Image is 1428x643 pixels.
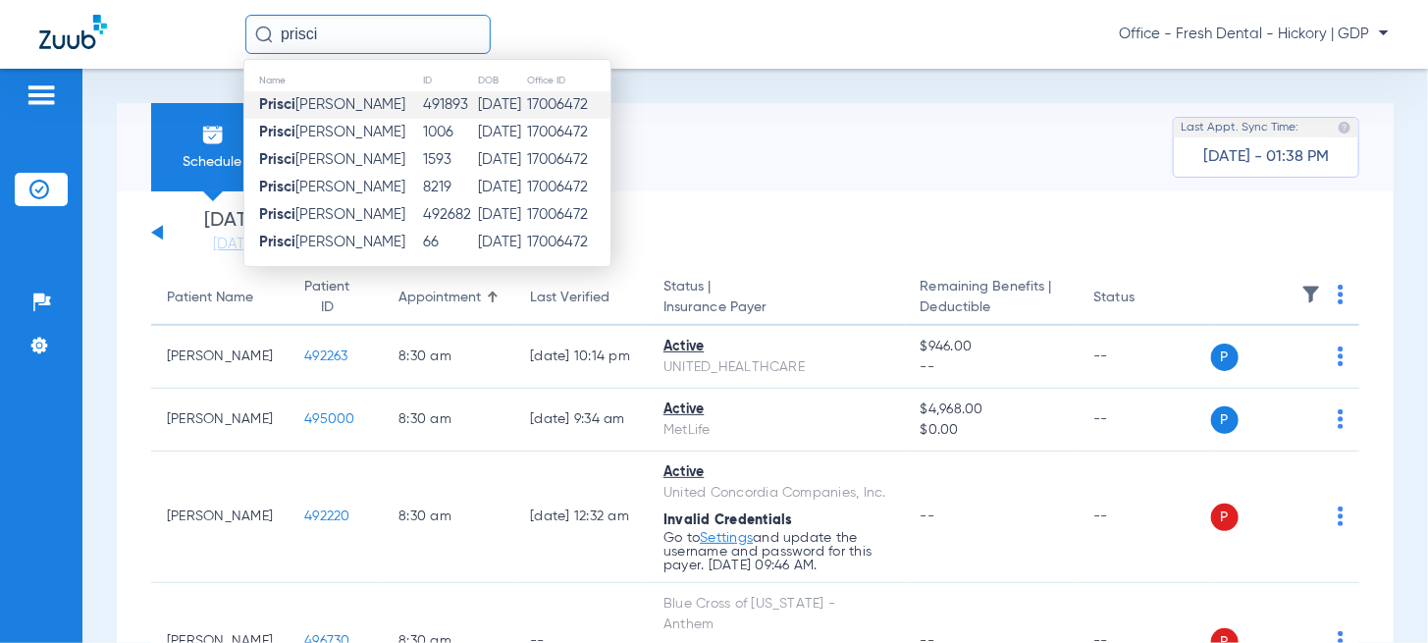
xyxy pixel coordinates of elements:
[477,174,526,201] td: [DATE]
[151,326,289,389] td: [PERSON_NAME]
[921,420,1063,441] span: $0.00
[259,207,295,222] strong: Prisci
[663,483,889,504] div: United Concordia Companies, Inc.
[1211,344,1239,371] span: P
[1181,118,1298,137] span: Last Appt. Sync Time:
[1211,406,1239,434] span: P
[304,349,348,363] span: 492263
[422,201,477,229] td: 492682
[1338,409,1344,429] img: group-dot-blue.svg
[259,180,295,194] strong: Prisci
[259,125,405,139] span: [PERSON_NAME]
[663,594,889,635] div: Blue Cross of [US_STATE] - Anthem
[477,201,526,229] td: [DATE]
[663,357,889,378] div: UNITED_HEALTHCARE
[530,288,632,308] div: Last Verified
[663,337,889,357] div: Active
[383,452,514,583] td: 8:30 AM
[663,420,889,441] div: MetLife
[477,146,526,174] td: [DATE]
[921,400,1063,420] span: $4,968.00
[477,91,526,119] td: [DATE]
[526,146,610,174] td: 17006472
[383,389,514,452] td: 8:30 AM
[398,288,499,308] div: Appointment
[514,389,648,452] td: [DATE] 9:34 AM
[166,152,259,172] span: Schedule
[1338,347,1344,366] img: group-dot-blue.svg
[176,235,293,254] a: [DATE]
[422,229,477,256] td: 66
[921,357,1063,378] span: --
[514,326,648,389] td: [DATE] 10:14 PM
[663,400,889,420] div: Active
[244,70,422,91] th: Name
[1079,326,1211,389] td: --
[530,288,609,308] div: Last Verified
[259,152,405,167] span: [PERSON_NAME]
[259,97,405,112] span: [PERSON_NAME]
[304,277,349,318] div: Patient ID
[259,207,405,222] span: [PERSON_NAME]
[398,288,481,308] div: Appointment
[422,174,477,201] td: 8219
[1211,504,1239,531] span: P
[526,229,610,256] td: 17006472
[422,91,477,119] td: 491893
[921,337,1063,357] span: $946.00
[422,119,477,146] td: 1006
[526,91,610,119] td: 17006472
[477,70,526,91] th: DOB
[1338,121,1351,134] img: last sync help info
[259,125,295,139] strong: Prisci
[259,235,405,249] span: [PERSON_NAME]
[1079,389,1211,452] td: --
[663,462,889,483] div: Active
[304,509,350,523] span: 492220
[259,180,405,194] span: [PERSON_NAME]
[167,288,253,308] div: Patient Name
[1301,285,1321,304] img: filter.svg
[526,174,610,201] td: 17006472
[304,277,367,318] div: Patient ID
[255,26,273,43] img: Search Icon
[176,211,293,254] li: [DATE]
[259,152,295,167] strong: Prisci
[167,288,273,308] div: Patient Name
[245,15,491,54] input: Search for patients
[1079,452,1211,583] td: --
[663,513,793,527] span: Invalid Credentials
[201,123,225,146] img: Schedule
[921,297,1063,318] span: Deductible
[663,531,889,572] p: Go to and update the username and password for this payer. [DATE] 09:46 AM.
[477,119,526,146] td: [DATE]
[422,70,477,91] th: ID
[304,412,355,426] span: 495000
[151,452,289,583] td: [PERSON_NAME]
[1338,285,1344,304] img: group-dot-blue.svg
[648,271,905,326] th: Status |
[259,235,295,249] strong: Prisci
[259,97,295,112] strong: Prisci
[905,271,1079,326] th: Remaining Benefits |
[26,83,57,107] img: hamburger-icon
[663,297,889,318] span: Insurance Payer
[514,452,648,583] td: [DATE] 12:32 AM
[151,389,289,452] td: [PERSON_NAME]
[39,15,107,49] img: Zuub Logo
[477,229,526,256] td: [DATE]
[1119,25,1389,44] span: Office - Fresh Dental - Hickory | GDP
[700,531,753,545] a: Settings
[526,201,610,229] td: 17006472
[1079,271,1211,326] th: Status
[921,509,935,523] span: --
[526,119,610,146] td: 17006472
[383,326,514,389] td: 8:30 AM
[1203,147,1329,167] span: [DATE] - 01:38 PM
[526,70,610,91] th: Office ID
[1338,507,1344,526] img: group-dot-blue.svg
[422,146,477,174] td: 1593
